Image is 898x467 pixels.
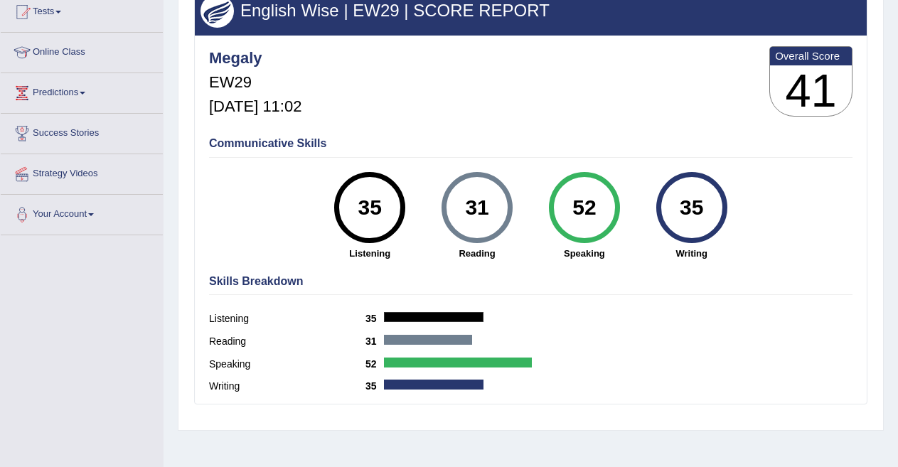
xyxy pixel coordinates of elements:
strong: Writing [645,247,738,260]
div: 52 [558,178,610,237]
strong: Speaking [538,247,631,260]
b: 35 [365,380,384,392]
strong: Reading [431,247,524,260]
label: Writing [209,379,365,394]
a: Online Class [1,33,163,68]
label: Speaking [209,357,365,372]
h3: 41 [770,65,852,117]
div: 35 [344,178,396,237]
a: Your Account [1,195,163,230]
label: Reading [209,334,365,349]
b: 35 [365,313,384,324]
b: 52 [365,358,384,370]
h4: Megaly [209,50,301,67]
h5: [DATE] 11:02 [209,98,301,115]
label: Listening [209,311,365,326]
b: Overall Score [775,50,847,62]
h5: EW29 [209,74,301,91]
div: 31 [451,178,503,237]
strong: Listening [324,247,417,260]
h3: English Wise | EW29 | SCORE REPORT [201,1,861,20]
b: 31 [365,336,384,347]
div: 35 [666,178,717,237]
h4: Skills Breakdown [209,275,852,288]
a: Strategy Videos [1,154,163,190]
a: Success Stories [1,114,163,149]
a: Predictions [1,73,163,109]
h4: Communicative Skills [209,137,852,150]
